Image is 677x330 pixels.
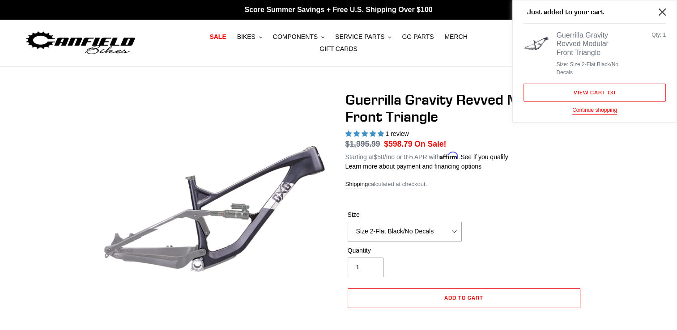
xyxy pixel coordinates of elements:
[556,59,626,76] ul: Product details
[440,152,459,160] span: Affirm
[609,89,613,96] span: 3 items
[345,181,368,188] a: Shipping
[348,246,462,255] label: Quantity
[345,150,508,162] p: Starting at /mo or 0% APR with .
[273,33,318,41] span: COMPONENTS
[345,163,481,170] a: Learn more about payment and financing options
[651,32,661,38] span: Qty:
[385,130,409,137] span: 1 review
[374,153,384,161] span: $50
[205,31,230,43] a: SALE
[556,31,626,57] div: Guerrilla Gravity Revved Modular Front Triangle
[572,106,617,115] button: Continue shopping
[209,33,226,41] span: SALE
[397,31,438,43] a: GG PARTS
[414,138,446,150] span: On Sale!
[663,32,666,38] span: 1
[652,2,673,22] button: Close
[444,33,467,41] span: MERCH
[331,31,396,43] button: SERVICE PARTS
[345,180,583,189] div: calculated at checkout.
[460,153,508,161] a: See if you qualify - Learn more about Affirm Financing (opens in modal)
[25,29,136,57] img: Canfield Bikes
[345,140,380,148] s: $1,995.99
[268,31,329,43] button: COMPONENTS
[348,210,462,220] label: Size
[556,60,626,76] li: Size: Size 2-Flat Black/No Decals
[402,33,434,41] span: GG PARTS
[315,43,362,55] a: GIFT CARDS
[384,140,412,148] span: $598.79
[345,130,386,137] span: 5.00 stars
[524,8,666,24] h2: Just added to your cart
[233,31,267,43] button: BIKES
[444,294,483,301] span: Add to cart
[524,31,549,56] img: Guerrilla Gravity Revved Modular Front Triangle
[348,288,580,308] button: Add to cart
[524,84,666,102] a: View cart (3 items)
[319,45,358,53] span: GIFT CARDS
[237,33,255,41] span: BIKES
[335,33,384,41] span: SERVICE PARTS
[440,31,472,43] a: MERCH
[345,91,583,126] h1: Guerrilla Gravity Revved Modular Front Triangle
